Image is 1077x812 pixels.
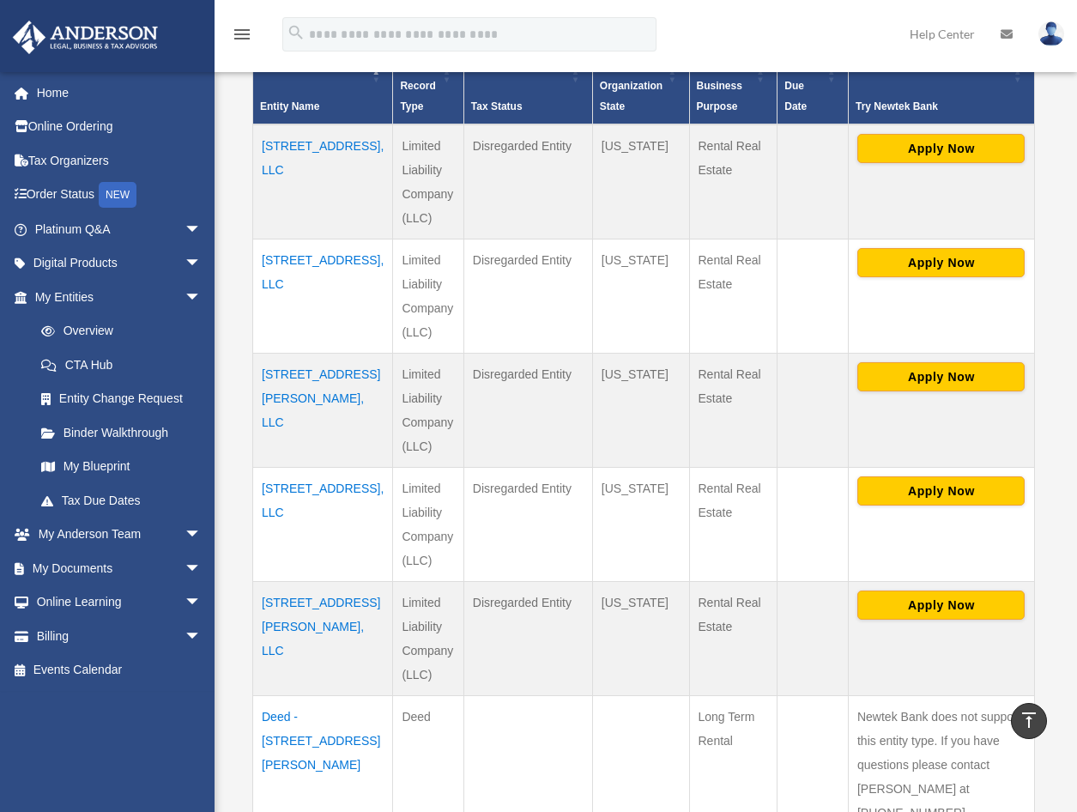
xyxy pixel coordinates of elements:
th: Entity Name: Activate to invert sorting [253,27,393,125]
td: [US_STATE] [592,468,689,582]
a: Tax Due Dates [24,483,219,518]
th: Federal Return Due Date: Activate to sort [777,27,849,125]
a: My Blueprint [24,450,219,484]
span: Tax Status [471,100,523,112]
td: Disregarded Entity [463,354,592,468]
span: Organization State [600,80,663,112]
td: Limited Liability Company (LLC) [393,354,463,468]
a: vertical_align_top [1011,703,1047,739]
span: arrow_drop_down [185,551,219,586]
td: Limited Liability Company (LLC) [393,124,463,239]
span: arrow_drop_down [185,518,219,553]
a: My Anderson Teamarrow_drop_down [12,518,227,552]
td: Disregarded Entity [463,582,592,696]
td: Limited Liability Company (LLC) [393,582,463,696]
span: arrow_drop_down [185,212,219,247]
td: [US_STATE] [592,239,689,354]
a: Billingarrow_drop_down [12,619,227,653]
a: Online Ordering [12,110,227,144]
span: Business Purpose [697,80,742,112]
th: Business Purpose: Activate to sort [689,27,777,125]
td: Rental Real Estate [689,354,777,468]
a: Events Calendar [12,653,227,688]
a: Binder Walkthrough [24,415,219,450]
td: [US_STATE] [592,124,689,239]
a: My Documentsarrow_drop_down [12,551,227,585]
span: arrow_drop_down [185,280,219,315]
td: Rental Real Estate [689,239,777,354]
i: search [287,23,306,42]
th: Tax Status: Activate to sort [463,27,592,125]
td: Limited Liability Company (LLC) [393,468,463,582]
a: Home [12,76,227,110]
a: Digital Productsarrow_drop_down [12,246,227,281]
a: menu [232,30,252,45]
a: Tax Organizers [12,143,227,178]
td: [STREET_ADDRESS][PERSON_NAME], LLC [253,582,393,696]
td: [US_STATE] [592,582,689,696]
div: Try Newtek Bank [856,96,1008,117]
td: Rental Real Estate [689,582,777,696]
td: [STREET_ADDRESS], LLC [253,468,393,582]
th: Organization State: Activate to sort [592,27,689,125]
td: [STREET_ADDRESS], LLC [253,239,393,354]
td: [STREET_ADDRESS][PERSON_NAME], LLC [253,354,393,468]
a: Online Learningarrow_drop_down [12,585,227,620]
td: [STREET_ADDRESS], LLC [253,124,393,239]
img: User Pic [1038,21,1064,46]
div: NEW [99,182,136,208]
button: Apply Now [857,362,1025,391]
i: menu [232,24,252,45]
img: Anderson Advisors Platinum Portal [8,21,163,54]
td: Disregarded Entity [463,124,592,239]
th: Try Newtek Bank : Activate to sort [848,27,1034,125]
button: Apply Now [857,476,1025,506]
a: Order StatusNEW [12,178,227,213]
td: Disregarded Entity [463,239,592,354]
span: arrow_drop_down [185,619,219,654]
span: arrow_drop_down [185,585,219,621]
a: Platinum Q&Aarrow_drop_down [12,212,227,246]
td: Disregarded Entity [463,468,592,582]
button: Apply Now [857,248,1025,277]
td: Limited Liability Company (LLC) [393,239,463,354]
button: Apply Now [857,591,1025,620]
span: arrow_drop_down [185,246,219,282]
span: Entity Name [260,100,319,112]
td: Rental Real Estate [689,124,777,239]
a: Entity Change Request [24,382,219,416]
th: Record Type: Activate to sort [393,27,463,125]
td: Rental Real Estate [689,468,777,582]
a: My Entitiesarrow_drop_down [12,280,219,314]
i: vertical_align_top [1019,710,1039,730]
a: Overview [24,314,210,348]
td: [US_STATE] [592,354,689,468]
button: Apply Now [857,134,1025,163]
span: Record Type [400,80,435,112]
a: CTA Hub [24,348,219,382]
